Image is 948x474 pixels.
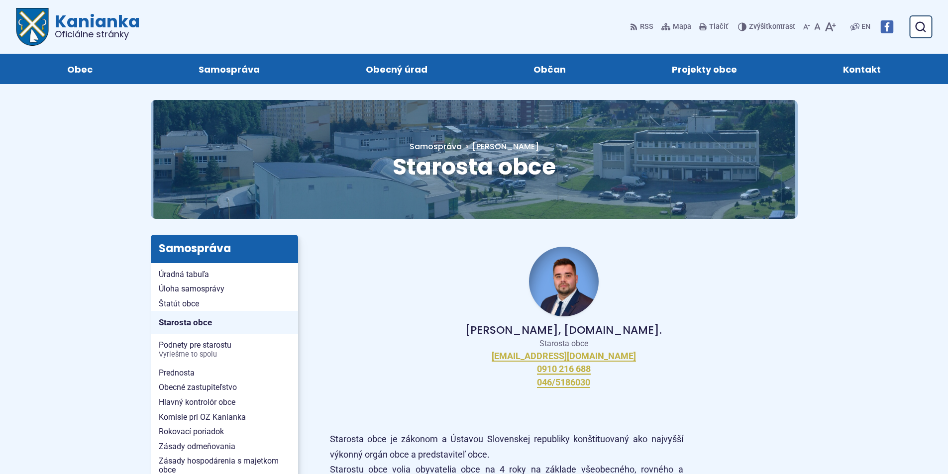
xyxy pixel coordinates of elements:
[738,16,797,37] button: Zvýšiťkontrast
[709,23,728,31] span: Tlačiť
[346,324,782,336] p: [PERSON_NAME], [DOMAIN_NAME].
[673,21,691,33] span: Mapa
[823,16,838,37] button: Zväčšiť veľkosť písma
[749,23,795,31] span: kontrast
[151,424,298,439] a: Rokovací poriadok
[537,364,591,375] a: 0910 216 688
[151,366,298,380] a: Prednosta
[880,20,893,33] img: Prejsť na Facebook stránku
[151,439,298,454] a: Zásady odmeňovania
[749,22,768,31] span: Zvýšiť
[151,296,298,311] a: Štatút obce
[800,54,924,84] a: Kontakt
[155,54,303,84] a: Samospráva
[659,16,693,37] a: Mapa
[812,16,823,37] button: Nastaviť pôvodnú veľkosť písma
[67,54,93,84] span: Obec
[151,282,298,296] a: Úloha samosprávy
[49,13,140,39] span: Kanianka
[151,410,298,425] a: Komisie pri OZ Kanianka
[55,30,140,39] span: Oficiálne stránky
[159,282,290,296] span: Úloha samosprávy
[24,54,135,84] a: Obec
[159,439,290,454] span: Zásady odmeňovania
[159,395,290,410] span: Hlavný kontrolór obce
[533,54,566,84] span: Občan
[159,267,290,282] span: Úradná tabuľa
[410,141,462,152] a: Samospráva
[159,366,290,380] span: Prednosta
[159,296,290,311] span: Štatút obce
[629,54,780,84] a: Projekty obce
[159,315,290,330] span: Starosta obce
[151,338,298,361] a: Podnety pre starostuVyriešme to spolu
[640,21,653,33] span: RSS
[159,380,290,395] span: Obecné zastupiteľstvo
[159,410,290,425] span: Komisie pri OZ Kanianka
[491,54,609,84] a: Občan
[322,54,470,84] a: Obecný úrad
[366,54,427,84] span: Obecný úrad
[393,151,556,183] span: Starosta obce
[861,21,870,33] span: EN
[843,54,881,84] span: Kontakt
[346,339,782,349] p: Starosta obce
[151,395,298,410] a: Hlavný kontrolór obce
[151,311,298,334] a: Starosta obce
[672,54,737,84] span: Projekty obce
[537,377,590,388] a: 046/5186030
[151,380,298,395] a: Obecné zastupiteľstvo
[801,16,812,37] button: Zmenšiť veľkosť písma
[199,54,260,84] span: Samospráva
[630,16,655,37] a: RSS
[151,267,298,282] a: Úradná tabuľa
[151,235,298,263] h3: Samospráva
[859,21,872,33] a: EN
[159,424,290,439] span: Rokovací poriadok
[16,8,140,46] a: Logo Kanianka, prejsť na domovskú stránku.
[16,8,49,46] img: Prejsť na domovskú stránku
[472,141,539,152] span: [PERSON_NAME]
[529,247,599,316] img: Fotka - starosta obce
[462,141,539,152] a: [PERSON_NAME]
[159,338,290,361] span: Podnety pre starostu
[492,351,636,362] a: [EMAIL_ADDRESS][DOMAIN_NAME]
[697,16,730,37] button: Tlačiť
[159,351,290,359] span: Vyriešme to spolu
